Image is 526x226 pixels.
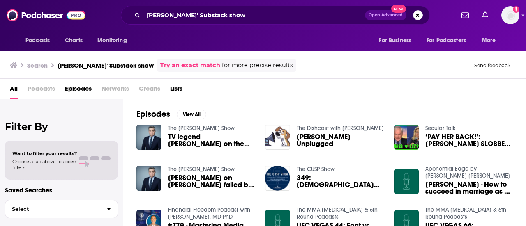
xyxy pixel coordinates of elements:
a: Xponential Edge by Christian Ray Flores [425,165,510,179]
input: Search podcasts, credits, & more... [143,9,365,22]
button: open menu [92,33,137,48]
a: TV legend Chris Matthews on the return of "Hardball" on Substack plus Cori Bush & Jamaal Bowman s... [168,133,256,147]
span: [PERSON_NAME] Unplugged [297,133,384,147]
button: open menu [421,33,478,48]
span: Logged in as calellac [501,6,519,24]
span: New [391,5,406,13]
img: ‘PAY HER BACK!’: Chris Matthews SLOBBERS Over Liz Cheney | The Kyle Kulinski Show [394,125,419,150]
span: 349: [DEMOGRAPHIC_DATA][PERSON_NAME] Talks about [PERSON_NAME] F1 [297,174,384,188]
button: Select [5,200,118,218]
button: Show profile menu [501,6,519,24]
a: All [10,82,18,99]
span: Monitoring [97,35,127,46]
span: Choose a tab above to access filters. [12,159,77,170]
span: Podcasts [25,35,50,46]
button: open menu [20,33,60,48]
span: More [482,35,496,46]
a: Show notifications dropdown [479,8,491,22]
span: For Podcasters [427,35,466,46]
a: The Jim Acosta Show [168,166,235,173]
span: Charts [65,35,83,46]
span: Want to filter your results? [12,151,77,156]
img: Chris A Matthews - How to succeed in marriage as a high-achiever [394,169,419,194]
a: ‘PAY HER BACK!’: Chris Matthews SLOBBERS Over Liz Cheney | The Kyle Kulinski Show [425,133,513,147]
a: Episodes [65,82,92,99]
a: The Jim Acosta Show [168,125,235,132]
img: Chris Matthews Unplugged [265,125,290,150]
button: open menu [373,33,422,48]
p: Saved Searches [5,186,118,194]
button: View All [177,110,206,119]
img: Podchaser - Follow, Share and Rate Podcasts [7,7,85,23]
img: TV legend Chris Matthews on the return of "Hardball" on Substack plus Cori Bush & Jamaal Bowman s... [136,125,161,150]
span: Credits [139,82,160,99]
a: The CUSP Show [297,166,335,173]
h2: Filter By [5,121,118,132]
button: Send feedback [472,62,513,69]
span: [PERSON_NAME] on [PERSON_NAME] failed bid to become U.S. Attorney in [GEOGRAPHIC_DATA], [PERSON_N... [168,174,256,188]
a: The Dishcast with Andrew Sullivan [297,125,384,132]
span: ‘PAY HER BACK!’: [PERSON_NAME] SLOBBERS Over [PERSON_NAME] | The [PERSON_NAME] Show [425,133,513,147]
h3: Search [27,62,48,69]
span: TV legend [PERSON_NAME] on the return of "Hardball" on Substack plus [PERSON_NAME] & [PERSON_NAME... [168,133,256,147]
img: User Profile [501,6,519,24]
h3: [PERSON_NAME]' Substack show [58,62,154,69]
a: Chris Matthews Unplugged [297,133,384,147]
a: EpisodesView All [136,109,206,119]
h2: Episodes [136,109,170,119]
svg: Add a profile image [513,6,519,13]
a: Lists [170,82,182,99]
span: Select [5,206,100,212]
a: Charts [60,33,88,48]
a: Norm Eisen on Ed Martin's failed bid to become U.S. Attorney in DC, Chris Matthews on the new Ame... [168,174,256,188]
span: for more precise results [222,61,293,70]
a: The MMA Vivisection & 6th Round Podcasts [297,206,378,220]
button: open menu [476,33,506,48]
a: Try an exact match [160,61,220,70]
span: Podcasts [28,82,55,99]
a: Show notifications dropdown [458,8,472,22]
img: Norm Eisen on Ed Martin's failed bid to become U.S. Attorney in DC, Chris Matthews on the new Ame... [136,166,161,191]
span: Open Advanced [369,13,403,17]
button: Open AdvancedNew [365,10,406,20]
div: Search podcasts, credits, & more... [121,6,430,25]
a: Secular Talk [425,125,456,132]
a: Chris A Matthews - How to succeed in marriage as a high-achiever [425,181,513,195]
span: [PERSON_NAME] - How to succeed in marriage as a high-achiever [425,181,513,195]
span: For Business [379,35,411,46]
a: 349: Christian Matthews Talks about Williams F1 [297,174,384,188]
a: Financial Freedom Podcast with Dr. Christopher H. Loo, MD-PhD [168,206,250,220]
img: 349: Christian Matthews Talks about Williams F1 [265,166,290,191]
a: The MMA Vivisection & 6th Round Podcasts [425,206,506,220]
span: Networks [102,82,129,99]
